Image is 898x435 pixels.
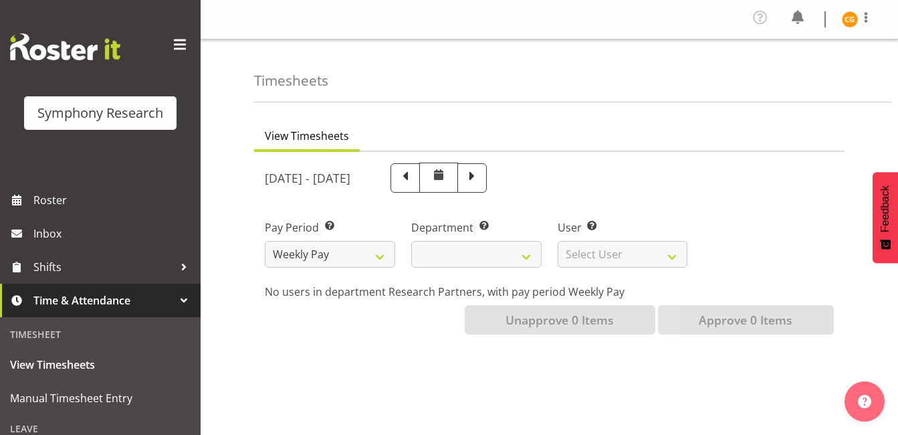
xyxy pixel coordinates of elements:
span: View Timesheets [265,128,349,144]
span: Unapprove 0 Items [506,311,614,329]
label: User [558,220,688,236]
span: Manual Timesheet Entry [10,388,191,408]
a: Manual Timesheet Entry [3,381,197,415]
span: Approve 0 Items [699,311,792,329]
span: View Timesheets [10,355,191,375]
span: Inbox [33,224,194,244]
label: Department [411,220,542,236]
h4: Timesheets [254,73,328,88]
button: Feedback - Show survey [873,172,898,263]
img: chariss-gumbeze11861.jpg [842,11,858,27]
span: Feedback [879,185,891,232]
button: Unapprove 0 Items [465,305,655,335]
span: Time & Attendance [33,290,174,311]
label: Pay Period [265,220,395,236]
div: Timesheet [3,321,197,348]
img: help-xxl-2.png [858,395,871,408]
button: Approve 0 Items [658,305,834,335]
a: View Timesheets [3,348,197,381]
span: Shifts [33,257,174,277]
img: Rosterit website logo [10,33,120,60]
span: Roster [33,190,194,210]
div: Symphony Research [37,103,163,123]
h5: [DATE] - [DATE] [265,171,350,185]
p: No users in department Research Partners, with pay period Weekly Pay [265,284,834,300]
